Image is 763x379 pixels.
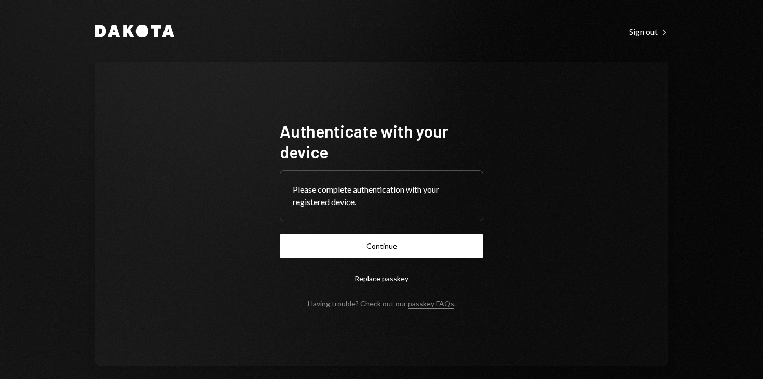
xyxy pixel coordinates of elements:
div: Sign out [629,26,668,37]
div: Having trouble? Check out our . [308,299,456,308]
a: Sign out [629,25,668,37]
button: Replace passkey [280,266,483,291]
button: Continue [280,234,483,258]
div: Please complete authentication with your registered device. [293,183,470,208]
h1: Authenticate with your device [280,120,483,162]
a: passkey FAQs [408,299,454,309]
